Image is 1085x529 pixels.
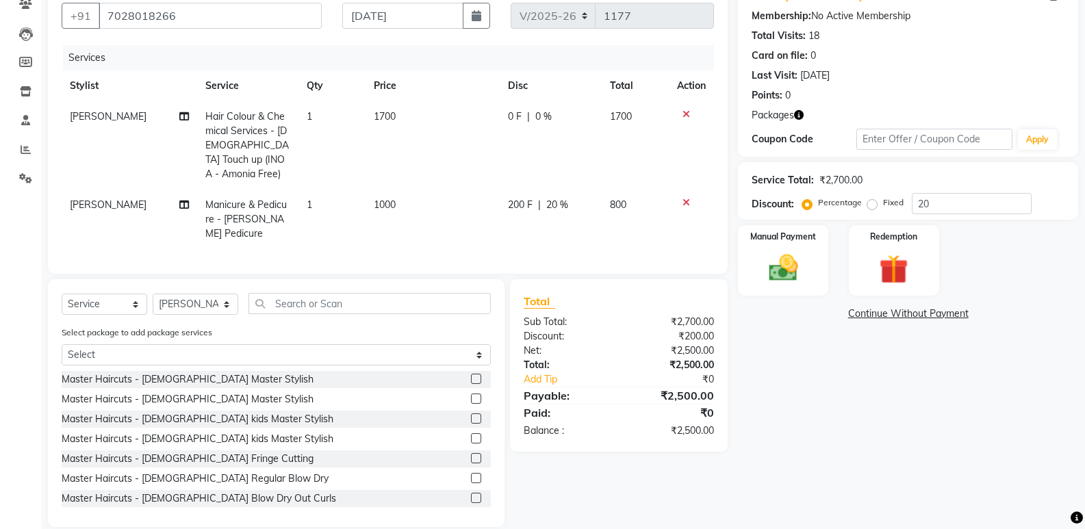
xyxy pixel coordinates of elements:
[752,88,782,103] div: Points:
[752,49,808,63] div: Card on file:
[619,387,724,404] div: ₹2,500.00
[62,3,100,29] button: +91
[619,404,724,421] div: ₹0
[752,68,797,83] div: Last Visit:
[205,110,289,180] span: Hair Colour & Chemical Services - [DEMOGRAPHIC_DATA] Touch up (INOA - Amonia Free)
[197,70,298,101] th: Service
[669,70,714,101] th: Action
[500,70,601,101] th: Disc
[248,293,491,314] input: Search or Scan
[62,372,314,387] div: Master Haircuts - [DEMOGRAPHIC_DATA] Master Stylish
[619,424,724,438] div: ₹2,500.00
[62,452,314,466] div: Master Haircuts - [DEMOGRAPHIC_DATA] Fringe Cutting
[62,392,314,407] div: Master Haircuts - [DEMOGRAPHIC_DATA] Master Stylish
[524,294,555,309] span: Total
[619,315,724,329] div: ₹2,700.00
[808,29,819,43] div: 18
[856,129,1012,150] input: Enter Offer / Coupon Code
[513,404,619,421] div: Paid:
[752,173,814,188] div: Service Total:
[535,109,552,124] span: 0 %
[62,412,333,426] div: Master Haircuts - [DEMOGRAPHIC_DATA] kids Master Stylish
[307,110,312,122] span: 1
[513,329,619,344] div: Discount:
[513,424,619,438] div: Balance :
[374,110,396,122] span: 1700
[752,29,806,43] div: Total Visits:
[62,491,336,506] div: Master Haircuts - [DEMOGRAPHIC_DATA] Blow Dry Out Curls
[99,3,322,29] input: Search by Name/Mobile/Email/Code
[513,372,637,387] a: Add Tip
[70,110,146,122] span: [PERSON_NAME]
[508,198,533,212] span: 200 F
[70,198,146,211] span: [PERSON_NAME]
[750,231,816,243] label: Manual Payment
[741,307,1075,321] a: Continue Without Payment
[870,251,917,287] img: _gift.svg
[810,49,816,63] div: 0
[619,344,724,358] div: ₹2,500.00
[752,108,794,122] span: Packages
[602,70,669,101] th: Total
[752,9,811,23] div: Membership:
[307,198,312,211] span: 1
[819,173,863,188] div: ₹2,700.00
[752,132,856,146] div: Coupon Code
[513,344,619,358] div: Net:
[508,109,522,124] span: 0 F
[538,198,541,212] span: |
[619,329,724,344] div: ₹200.00
[1018,129,1057,150] button: Apply
[610,198,626,211] span: 800
[366,70,500,101] th: Price
[610,110,632,122] span: 1700
[513,315,619,329] div: Sub Total:
[752,9,1064,23] div: No Active Membership
[785,88,791,103] div: 0
[800,68,830,83] div: [DATE]
[883,196,904,209] label: Fixed
[527,109,530,124] span: |
[760,251,807,285] img: _cash.svg
[818,196,862,209] label: Percentage
[298,70,366,101] th: Qty
[752,197,794,211] div: Discount:
[619,358,724,372] div: ₹2,500.00
[546,198,568,212] span: 20 %
[513,358,619,372] div: Total:
[62,326,212,339] label: Select package to add package services
[637,372,724,387] div: ₹0
[62,70,197,101] th: Stylist
[513,387,619,404] div: Payable:
[62,472,329,486] div: Master Haircuts - [DEMOGRAPHIC_DATA] Regular Blow Dry
[374,198,396,211] span: 1000
[870,231,917,243] label: Redemption
[62,432,333,446] div: Master Haircuts - [DEMOGRAPHIC_DATA] kids Master Stylish
[205,198,287,240] span: Manicure & Pedicure - [PERSON_NAME] Pedicure
[63,45,724,70] div: Services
